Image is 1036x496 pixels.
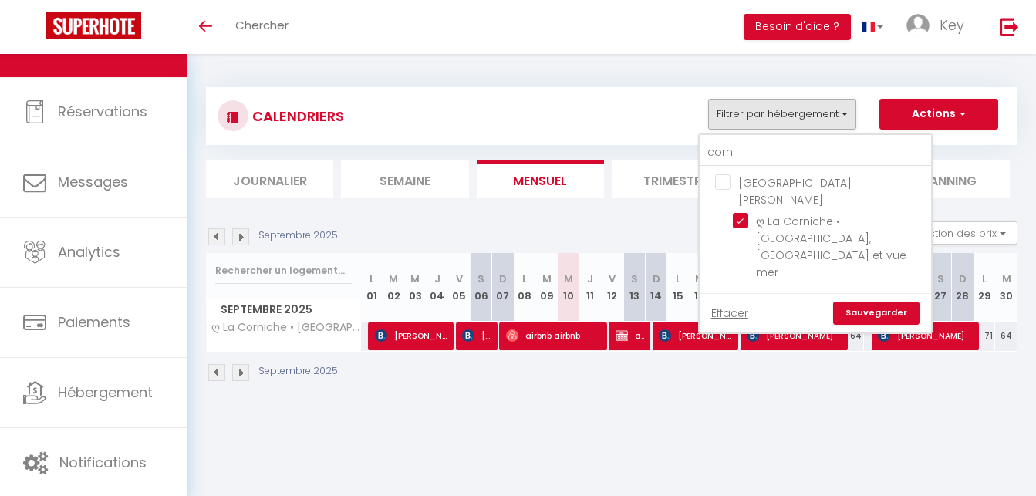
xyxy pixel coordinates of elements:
[361,253,383,322] th: 01
[612,160,739,198] li: Trimestre
[59,453,147,472] span: Notifications
[579,253,601,322] th: 11
[404,253,426,322] th: 03
[207,299,360,321] span: Septembre 2025
[434,272,440,286] abbr: J
[587,272,593,286] abbr: J
[375,321,447,350] span: [PERSON_NAME]
[695,272,704,286] abbr: M
[522,272,527,286] abbr: L
[903,221,1017,245] button: Gestion des prix
[1000,17,1019,36] img: logout
[676,272,680,286] abbr: L
[341,160,468,198] li: Semaine
[602,253,623,322] th: 12
[974,322,995,350] div: 71
[1002,272,1011,286] abbr: M
[738,175,852,208] span: [GEOGRAPHIC_DATA][PERSON_NAME]
[609,272,616,286] abbr: V
[536,253,558,322] th: 09
[906,14,930,37] img: ...
[879,99,998,130] button: Actions
[959,272,967,286] abbr: D
[209,322,363,333] span: ღ La Corniche • [GEOGRAPHIC_DATA], [GEOGRAPHIC_DATA] et vue mer
[995,253,1017,322] th: 30
[940,15,964,35] span: Key
[982,272,987,286] abbr: L
[698,133,933,334] div: Filtrer par hébergement
[492,253,514,322] th: 07
[477,160,604,198] li: Mensuel
[645,253,666,322] th: 14
[974,253,995,322] th: 29
[258,364,338,379] p: Septembre 2025
[930,253,951,322] th: 27
[370,272,374,286] abbr: L
[558,253,579,322] th: 10
[995,322,1017,350] div: 64
[514,253,535,322] th: 08
[653,272,660,286] abbr: D
[389,272,398,286] abbr: M
[46,12,141,39] img: Super Booking
[756,214,906,280] span: ღ La Corniche • [GEOGRAPHIC_DATA], [GEOGRAPHIC_DATA] et vue mer
[456,272,463,286] abbr: V
[58,383,153,402] span: Hébergement
[711,305,748,322] a: Effacer
[58,172,128,191] span: Messages
[616,321,644,350] span: airbnb airbnb
[659,321,731,350] span: [PERSON_NAME] Land
[235,17,289,33] span: Chercher
[744,14,851,40] button: Besoin d'aide ?
[58,242,120,261] span: Analytics
[542,272,552,286] abbr: M
[499,272,507,286] abbr: D
[470,253,491,322] th: 06
[448,253,470,322] th: 05
[206,160,333,198] li: Journalier
[937,272,944,286] abbr: S
[623,253,645,322] th: 13
[410,272,420,286] abbr: M
[878,321,971,350] span: [PERSON_NAME]
[747,321,840,350] span: [PERSON_NAME]
[952,253,974,322] th: 28
[842,322,864,350] div: 64
[708,99,856,130] button: Filtrer par hébergement
[700,139,931,167] input: Rechercher un logement...
[506,321,599,350] span: airbnb airbnb
[427,253,448,322] th: 04
[882,160,1010,198] li: Planning
[383,253,404,322] th: 02
[478,272,484,286] abbr: S
[667,253,689,322] th: 15
[215,257,352,285] input: Rechercher un logement...
[58,312,130,332] span: Paiements
[258,228,338,243] p: Septembre 2025
[689,253,710,322] th: 16
[833,302,920,325] a: Sauvegarder
[58,102,147,121] span: Réservations
[462,321,491,350] span: [PERSON_NAME]
[248,99,344,133] h3: CALENDRIERS
[631,272,638,286] abbr: S
[564,272,573,286] abbr: M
